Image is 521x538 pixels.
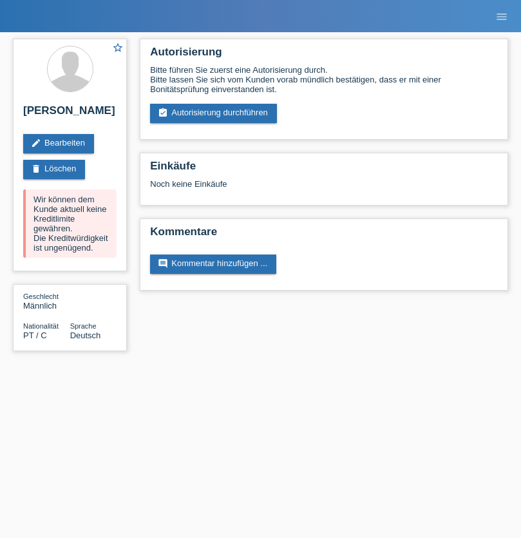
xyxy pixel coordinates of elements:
[158,258,168,269] i: comment
[23,291,70,311] div: Männlich
[489,12,515,20] a: menu
[23,134,94,153] a: editBearbeiten
[23,104,117,124] h2: [PERSON_NAME]
[23,293,59,300] span: Geschlecht
[150,179,498,198] div: Noch keine Einkäufe
[150,255,276,274] a: commentKommentar hinzufügen ...
[23,160,85,179] a: deleteLöschen
[70,322,97,330] span: Sprache
[70,331,101,340] span: Deutsch
[23,189,117,258] div: Wir können dem Kunde aktuell keine Kreditlimite gewähren. Die Kreditwürdigkeit ist ungenügend.
[23,331,47,340] span: Portugal / C / 01.02.2001
[495,10,508,23] i: menu
[150,104,277,123] a: assignment_turned_inAutorisierung durchführen
[31,164,41,174] i: delete
[150,160,498,179] h2: Einkäufe
[150,226,498,245] h2: Kommentare
[23,322,59,330] span: Nationalität
[158,108,168,118] i: assignment_turned_in
[112,42,124,53] i: star_border
[150,46,498,65] h2: Autorisierung
[150,65,498,94] div: Bitte führen Sie zuerst eine Autorisierung durch. Bitte lassen Sie sich vom Kunden vorab mündlich...
[31,138,41,148] i: edit
[112,42,124,55] a: star_border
